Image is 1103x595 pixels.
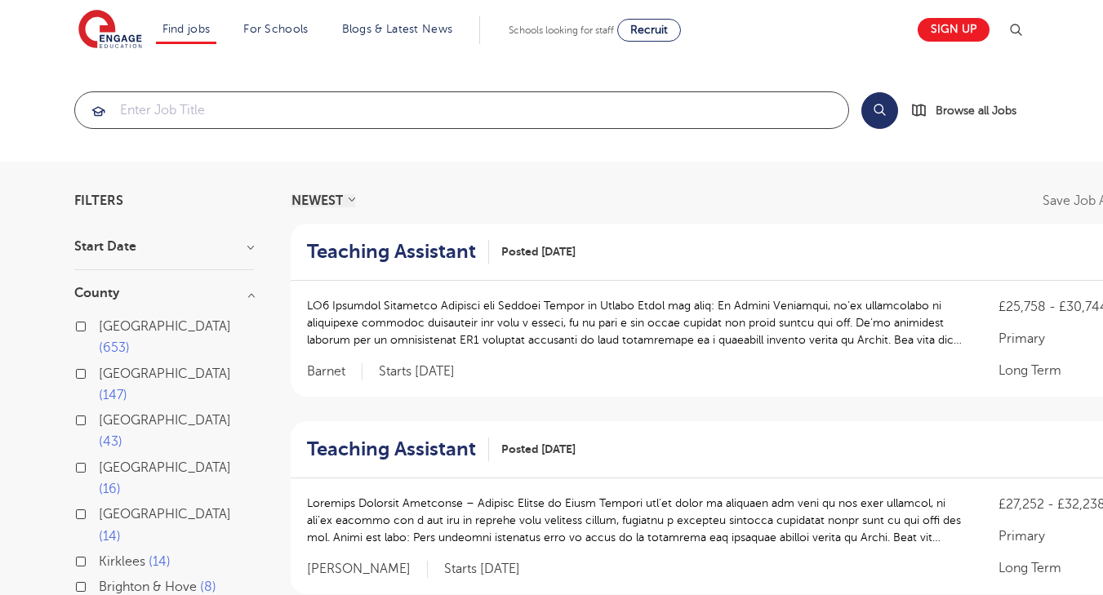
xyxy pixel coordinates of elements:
[99,319,231,334] span: [GEOGRAPHIC_DATA]
[99,460,109,471] input: [GEOGRAPHIC_DATA] 16
[74,91,849,129] div: Submit
[99,460,231,475] span: [GEOGRAPHIC_DATA]
[99,319,109,330] input: [GEOGRAPHIC_DATA] 653
[74,286,254,300] h3: County
[509,24,614,36] span: Schools looking for staff
[99,554,109,565] input: Kirklees 14
[99,366,231,381] span: [GEOGRAPHIC_DATA]
[99,579,109,590] input: Brighton & Hove 8
[501,243,576,260] span: Posted [DATE]
[78,10,142,51] img: Engage Education
[501,441,576,458] span: Posted [DATE]
[918,18,990,42] a: Sign up
[162,23,211,35] a: Find jobs
[307,437,489,461] a: Teaching Assistant
[99,529,121,544] span: 14
[307,297,967,349] p: LO6 Ipsumdol Sitametco Adipisci eli Seddoei Tempor in Utlabo Etdol mag aliq: En Admini Veniamqui,...
[99,434,122,449] span: 43
[74,240,254,253] h3: Start Date
[149,554,171,569] span: 14
[630,24,668,36] span: Recruit
[99,507,231,522] span: [GEOGRAPHIC_DATA]
[99,554,145,569] span: Kirklees
[99,482,121,496] span: 16
[379,363,455,380] p: Starts [DATE]
[307,240,489,264] a: Teaching Assistant
[307,240,476,264] h2: Teaching Assistant
[342,23,453,35] a: Blogs & Latest News
[99,340,130,355] span: 653
[307,561,428,578] span: [PERSON_NAME]
[911,101,1030,120] a: Browse all Jobs
[99,579,197,594] span: Brighton & Hove
[99,388,127,402] span: 147
[99,507,109,517] input: [GEOGRAPHIC_DATA] 14
[99,413,109,424] input: [GEOGRAPHIC_DATA] 43
[307,495,967,546] p: Loremips Dolorsit Ametconse – Adipisc Elitse do Eiusm Tempori utl’et dolor ma aliquaen adm veni q...
[75,92,848,128] input: Submit
[74,194,123,207] span: Filters
[444,561,520,578] p: Starts [DATE]
[861,92,898,129] button: Search
[307,437,476,461] h2: Teaching Assistant
[99,366,109,377] input: [GEOGRAPHIC_DATA] 147
[936,101,1016,120] span: Browse all Jobs
[617,19,681,42] a: Recruit
[243,23,308,35] a: For Schools
[200,579,216,594] span: 8
[307,363,362,380] span: Barnet
[99,413,231,428] span: [GEOGRAPHIC_DATA]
